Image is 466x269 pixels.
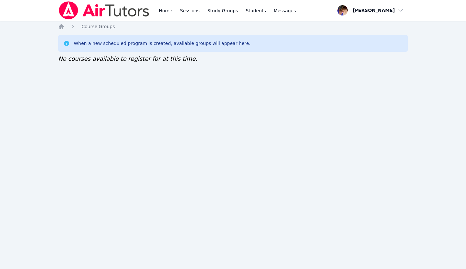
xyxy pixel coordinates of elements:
span: No courses available to register for at this time. [58,55,197,62]
div: When a new scheduled program is created, available groups will appear here. [74,40,250,47]
a: Course Groups [81,23,115,30]
nav: Breadcrumb [58,23,408,30]
img: Air Tutors [58,1,150,19]
span: Messages [274,7,296,14]
span: Course Groups [81,24,115,29]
